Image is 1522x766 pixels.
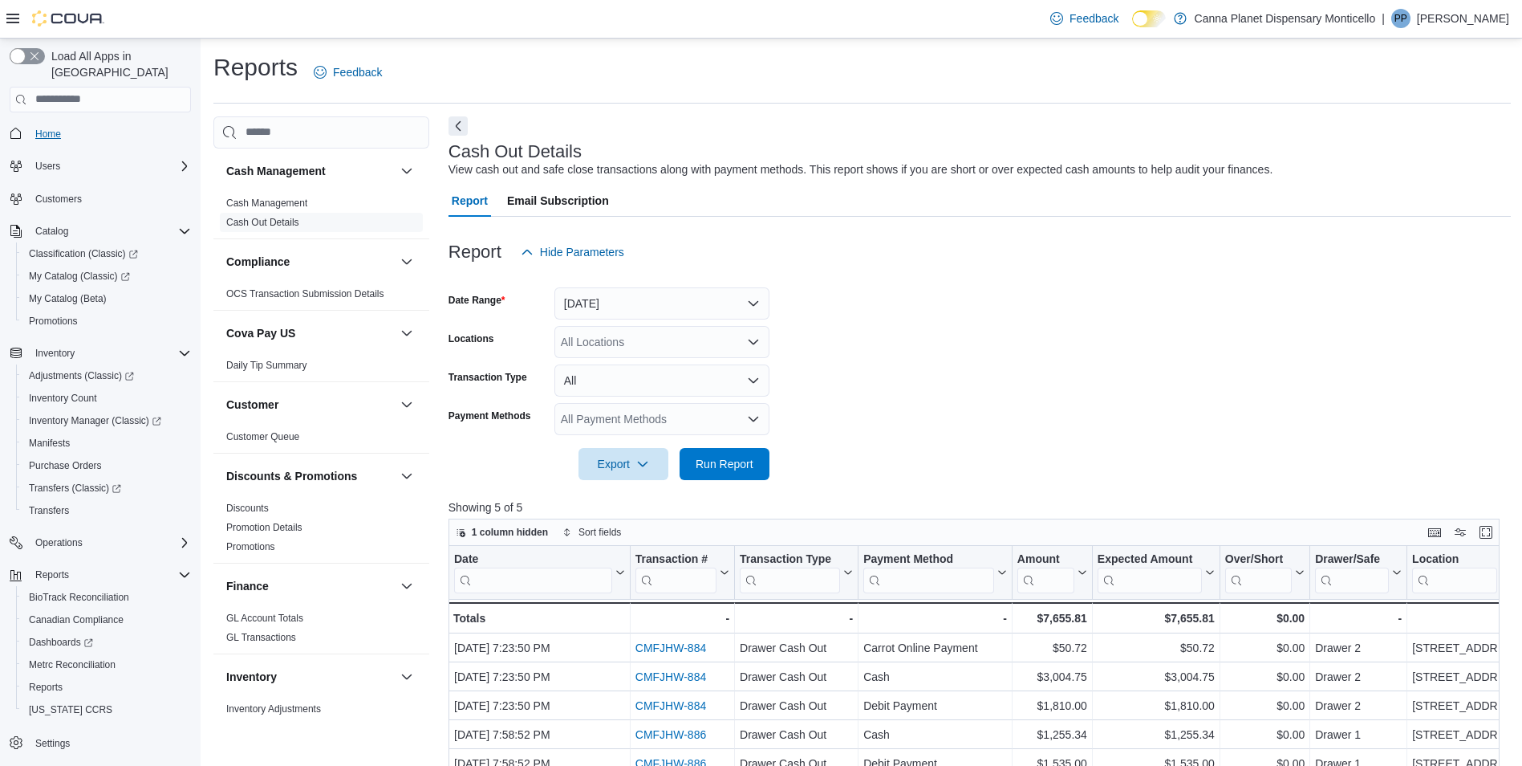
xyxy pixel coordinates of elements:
[1098,667,1215,687] div: $3,004.75
[449,523,554,542] button: 1 column hidden
[1412,696,1510,715] div: [STREET_ADDRESS]
[635,552,716,593] div: Transaction # URL
[22,678,191,697] span: Reports
[226,703,321,715] span: Inventory Adjustments
[29,189,191,209] span: Customers
[1417,9,1509,28] p: [PERSON_NAME]
[863,552,994,567] div: Payment Method
[1098,725,1215,744] div: $1,255.34
[1225,725,1305,744] div: $0.00
[1315,552,1389,567] div: Drawer/Safe
[22,588,136,607] a: BioTrack Reconciliation
[22,588,191,607] span: BioTrack Reconciliation
[213,499,429,563] div: Discounts & Promotions
[740,725,853,744] div: Drawer Cash Out
[226,468,394,484] button: Discounts & Promotions
[740,667,853,687] div: Drawer Cash Out
[16,499,197,522] button: Transfers
[472,526,548,539] span: 1 column hidden
[454,552,625,593] button: Date
[226,723,357,734] a: Inventory by Product Historical
[226,521,302,534] span: Promotion Details
[29,732,191,752] span: Settings
[454,552,612,567] div: Date
[1225,552,1292,567] div: Over/Short
[22,312,84,331] a: Promotions
[1017,552,1074,593] div: Amount
[35,225,68,238] span: Catalog
[16,454,197,477] button: Purchase Orders
[29,703,112,716] span: [US_STATE] CCRS
[29,292,107,305] span: My Catalog (Beta)
[740,552,853,593] button: Transaction Type
[29,344,191,363] span: Inventory
[22,501,191,520] span: Transfers
[226,502,269,515] span: Discounts
[22,678,69,697] a: Reports
[226,431,299,442] a: Customer Queue
[863,667,1007,687] div: Cash
[16,477,197,499] a: Transfers (Classic)
[35,128,61,141] span: Home
[29,189,88,209] a: Customers
[454,696,625,715] div: [DATE] 7:23:50 PM
[1098,552,1215,593] button: Expected Amount
[1451,523,1470,542] button: Display options
[35,160,60,173] span: Users
[635,699,706,712] a: CMFJHW-884
[1412,609,1510,628] div: -
[16,699,197,721] button: [US_STATE] CCRS
[29,504,69,517] span: Transfers
[397,667,416,687] button: Inventory
[22,501,75,520] a: Transfers
[226,397,278,413] h3: Customer
[226,325,394,341] button: Cova Pay US
[1476,523,1496,542] button: Enter fullscreen
[635,552,716,567] div: Transaction #
[16,242,197,265] a: Classification (Classic)
[22,366,191,385] span: Adjustments (Classic)
[1315,552,1402,593] button: Drawer/Safe
[29,247,138,260] span: Classification (Classic)
[588,448,659,480] span: Export
[29,459,102,472] span: Purchase Orders
[29,392,97,405] span: Inventory Count
[740,696,853,715] div: Drawer Cash Out
[747,413,760,426] button: Open list of options
[1017,667,1087,687] div: $3,004.75
[35,737,70,750] span: Settings
[514,236,631,268] button: Hide Parameters
[226,359,307,372] span: Daily Tip Summary
[226,540,275,553] span: Promotions
[696,456,753,472] span: Run Report
[226,578,269,594] h3: Finance
[213,51,298,84] h1: Reports
[35,347,75,360] span: Inventory
[35,536,83,549] span: Operations
[1315,638,1402,658] div: Drawer 2
[448,142,582,161] h3: Cash Out Details
[333,64,382,80] span: Feedback
[740,609,853,628] div: -
[226,216,299,229] span: Cash Out Details
[22,479,191,498] span: Transfers (Classic)
[16,265,197,287] a: My Catalog (Classic)
[213,609,429,654] div: Finance
[16,609,197,631] button: Canadian Compliance
[22,289,191,308] span: My Catalog (Beta)
[22,434,191,453] span: Manifests
[22,479,128,498] a: Transfers (Classic)
[226,163,394,179] button: Cash Management
[453,609,625,628] div: Totals
[226,217,299,228] a: Cash Out Details
[213,194,429,238] div: Cash Management
[1098,638,1215,658] div: $50.72
[863,696,1007,715] div: Debit Payment
[22,655,191,674] span: Metrc Reconciliation
[448,371,527,384] label: Transaction Type
[448,499,1511,515] p: Showing 5 of 5
[226,197,307,210] span: Cash Management
[578,526,621,539] span: Sort fields
[22,633,191,652] span: Dashboards
[29,369,134,382] span: Adjustments (Classic)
